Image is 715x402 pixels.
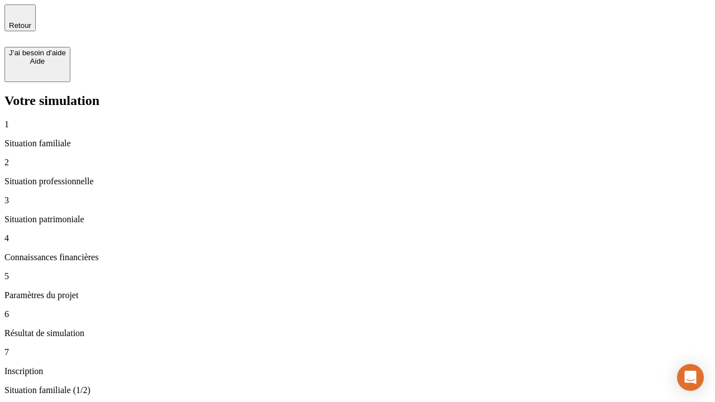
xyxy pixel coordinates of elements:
[4,328,711,338] p: Résultat de simulation
[4,271,711,281] p: 5
[677,364,704,391] div: Open Intercom Messenger
[4,385,711,395] p: Situation familiale (1/2)
[4,214,711,224] p: Situation patrimoniale
[4,138,711,149] p: Situation familiale
[4,252,711,262] p: Connaissances financières
[4,347,711,357] p: 7
[4,290,711,300] p: Paramètres du projet
[4,309,711,319] p: 6
[4,366,711,376] p: Inscription
[9,57,66,65] div: Aide
[9,49,66,57] div: J’ai besoin d'aide
[4,233,711,243] p: 4
[9,21,31,30] span: Retour
[4,176,711,186] p: Situation professionnelle
[4,93,711,108] h2: Votre simulation
[4,119,711,130] p: 1
[4,4,36,31] button: Retour
[4,195,711,205] p: 3
[4,157,711,167] p: 2
[4,47,70,82] button: J’ai besoin d'aideAide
